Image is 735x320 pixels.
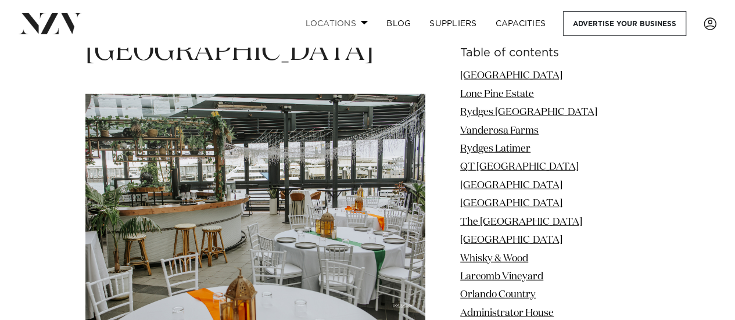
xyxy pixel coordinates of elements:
h1: [GEOGRAPHIC_DATA] [85,34,425,71]
img: nzv-logo.png [19,13,82,34]
a: Larcomb Vineyard [460,272,543,282]
a: BLOG [377,11,420,36]
a: Vanderosa Farms [460,125,539,135]
a: QT [GEOGRAPHIC_DATA] [460,162,579,172]
a: [GEOGRAPHIC_DATA] [460,181,562,190]
a: Locations [296,11,377,36]
a: Lone Pine Estate [460,89,534,99]
h6: Table of contents [460,47,650,59]
a: Rydges [GEOGRAPHIC_DATA] [460,107,597,117]
a: Rydges Latimer [460,144,530,154]
a: [GEOGRAPHIC_DATA] [460,199,562,208]
a: Capacities [486,11,555,36]
a: Orlando Country [460,290,536,300]
a: [GEOGRAPHIC_DATA] [460,235,562,245]
a: SUPPLIERS [420,11,486,36]
a: Administrator House [460,308,554,318]
a: Advertise your business [563,11,686,36]
a: [GEOGRAPHIC_DATA] [460,71,562,81]
a: Whisky & Wood [460,253,528,263]
a: The [GEOGRAPHIC_DATA] [460,217,582,227]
